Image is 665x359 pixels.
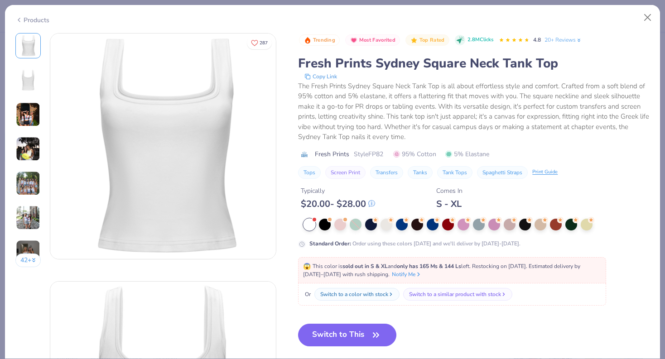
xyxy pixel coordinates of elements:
img: User generated content [16,240,40,264]
span: 5% Elastane [445,149,489,159]
span: Style FP82 [354,149,383,159]
img: Back [17,69,39,91]
img: brand logo [298,151,310,158]
button: Badge Button [405,34,449,46]
img: Front [50,34,276,259]
div: Order using these colors [DATE] and we'll deliver by [DATE]-[DATE]. [309,239,520,248]
span: This color is and left. Restocking on [DATE]. Estimated delivery by [DATE]–[DATE] with rush shipp... [303,263,580,278]
span: 287 [260,41,268,45]
span: 4.8 [533,36,541,43]
img: User generated content [16,171,40,196]
button: Tops [298,166,321,179]
button: Screen Print [325,166,366,179]
button: copy to clipboard [302,72,340,81]
div: Typically [301,186,375,196]
button: Switch to This [298,324,396,346]
span: 95% Cotton [393,149,436,159]
span: 😱 [303,262,311,271]
img: User generated content [16,102,40,127]
button: Badge Button [299,34,340,46]
button: 42+ [15,254,41,267]
button: Like [247,36,272,49]
button: Notify Me [392,270,422,278]
img: Most Favorited sort [350,37,357,44]
button: Spaghetti Straps [477,166,528,179]
a: 20+ Reviews [545,36,582,44]
button: Tank Tops [437,166,472,179]
div: 4.8 Stars [499,33,530,48]
button: Close [639,9,656,26]
button: Badge Button [345,34,400,46]
span: Fresh Prints [315,149,349,159]
div: Products [15,15,49,25]
img: Front [17,35,39,57]
span: Top Rated [419,38,445,43]
span: Most Favorited [359,38,395,43]
span: Or [303,290,311,298]
img: User generated content [16,206,40,230]
button: Switch to a similar product with stock [403,288,512,301]
div: $ 20.00 - $ 28.00 [301,198,375,210]
strong: sold out in S & XL [342,263,388,270]
img: Top Rated sort [410,37,418,44]
strong: only has 165 Ms & 144 Ls [397,263,461,270]
div: S - XL [436,198,463,210]
button: Tanks [408,166,433,179]
strong: Standard Order : [309,240,351,247]
img: Trending sort [304,37,311,44]
span: 2.8M Clicks [467,36,493,44]
div: Fresh Prints Sydney Square Neck Tank Top [298,55,650,72]
div: Switch to a similar product with stock [409,290,501,298]
div: Print Guide [532,168,558,176]
div: Comes In [436,186,463,196]
button: Switch to a color with stock [314,288,400,301]
div: The Fresh Prints Sydney Square Neck Tank Top is all about effortless style and comfort. Crafted f... [298,81,650,142]
button: Transfers [370,166,403,179]
img: User generated content [16,137,40,161]
div: Switch to a color with stock [320,290,388,298]
span: Trending [313,38,335,43]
